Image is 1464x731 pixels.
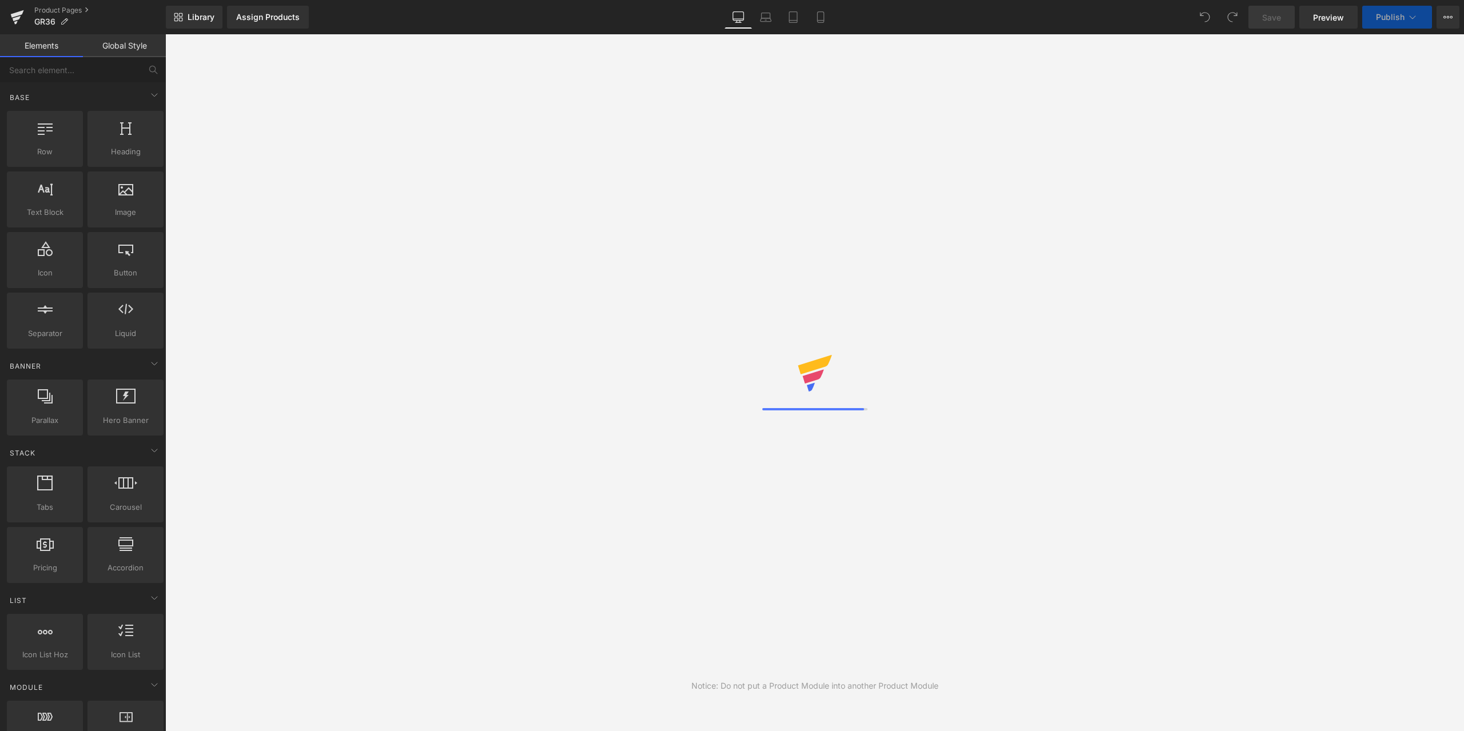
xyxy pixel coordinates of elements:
[1299,6,1358,29] a: Preview
[166,6,222,29] a: New Library
[9,92,31,103] span: Base
[91,562,160,574] span: Accordion
[752,6,779,29] a: Laptop
[1221,6,1244,29] button: Redo
[91,206,160,218] span: Image
[83,34,166,57] a: Global Style
[1194,6,1216,29] button: Undo
[1376,13,1405,22] span: Publish
[10,562,79,574] span: Pricing
[91,649,160,661] span: Icon List
[9,448,37,458] span: Stack
[9,682,44,693] span: Module
[807,6,834,29] a: Mobile
[1437,6,1459,29] button: More
[1313,11,1344,23] span: Preview
[779,6,807,29] a: Tablet
[725,6,752,29] a: Desktop
[10,206,79,218] span: Text Block
[236,13,300,22] div: Assign Products
[91,414,160,426] span: Hero Banner
[34,6,166,15] a: Product Pages
[10,327,79,339] span: Separator
[10,414,79,426] span: Parallax
[691,680,938,692] div: Notice: Do not put a Product Module into another Product Module
[1262,11,1281,23] span: Save
[1362,6,1432,29] button: Publish
[188,12,214,22] span: Library
[10,146,79,158] span: Row
[91,267,160,279] span: Button
[9,595,28,606] span: List
[91,501,160,513] span: Carousel
[10,501,79,513] span: Tabs
[10,649,79,661] span: Icon List Hoz
[34,17,55,26] span: GR36
[91,327,160,339] span: Liquid
[9,361,42,372] span: Banner
[10,267,79,279] span: Icon
[91,146,160,158] span: Heading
